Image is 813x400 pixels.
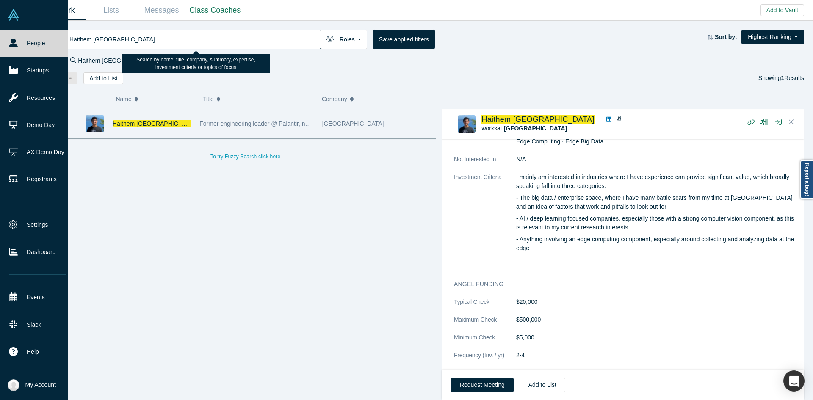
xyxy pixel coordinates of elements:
[451,378,514,392] button: Request Meeting
[458,115,476,133] img: Haithem Turki's Profile Image
[516,193,798,211] p: - The big data / enterprise space, where I have many battle scars from my time at [GEOGRAPHIC_DAT...
[116,90,194,108] button: Name
[516,129,792,145] span: AI (Artificial Intelligence) · Big Data Analytics · Big Data · CV (Computer Vision) · ML (Machine...
[454,315,516,333] dt: Maximum Check
[504,125,567,132] a: [GEOGRAPHIC_DATA]
[481,115,594,124] a: Haithem [GEOGRAPHIC_DATA]
[83,72,123,84] button: Add to List
[516,333,798,342] dd: $5,000
[516,214,798,232] p: - AI / deep learning focused companies, especially those with a strong computer vision component,...
[454,128,516,155] dt: Topics of Focus
[8,379,19,391] img: Anna Sanchez's Account
[741,30,804,44] button: Highest Ranking
[781,74,785,81] strong: 1
[136,0,187,20] a: Messages
[163,56,170,66] button: Remove Filter
[785,116,798,129] button: Close
[27,348,39,356] span: Help
[187,0,243,20] a: Class Coaches
[322,90,432,108] button: Company
[8,379,56,391] button: My Account
[516,298,798,306] dd: $20,000
[758,72,804,84] div: Showing
[760,4,804,16] button: Add to Vault
[86,0,136,20] a: Lists
[481,125,567,132] span: works at
[199,120,334,127] span: Former engineering leader @ Palantir, now at CMU
[454,298,516,315] dt: Typical Check
[516,369,798,378] dd: N/A
[520,378,565,392] button: Add to List
[454,333,516,351] dt: Minimum Check
[454,173,516,262] dt: Investment Criteria
[86,115,104,132] img: Haithem Turki's Profile Image
[516,315,798,324] dd: $500,000
[69,29,321,49] input: Search by name, title, company, summary, expertise, investment criteria or topics of focus
[516,351,798,360] dd: 2-4
[322,90,347,108] span: Company
[203,90,313,108] button: Title
[321,30,367,49] button: Roles
[454,280,786,289] h3: Angel Funding
[516,173,798,190] p: I mainly am interested in industries where I have experience can provide significant value, which...
[454,155,516,173] dt: Not Interested In
[516,155,798,164] dd: N/A
[781,74,804,81] span: Results
[322,120,384,127] span: [GEOGRAPHIC_DATA]
[454,351,516,369] dt: Frequency (Inv. / yr)
[373,30,435,49] button: Save applied filters
[66,55,173,66] div: Haithem [GEOGRAPHIC_DATA]
[203,90,214,108] span: Title
[205,151,286,162] button: To try Fuzzy Search click here
[516,235,798,253] p: - Anything involving an edge computing component, especially around collecting and analyzing data...
[113,120,198,127] a: Haithem [GEOGRAPHIC_DATA]
[8,9,19,21] img: Alchemist Vault Logo
[454,369,516,386] dt: Preferred Geographies
[116,90,131,108] span: Name
[715,33,737,40] strong: Sort by:
[800,160,813,199] a: Report a bug!
[25,381,56,389] span: My Account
